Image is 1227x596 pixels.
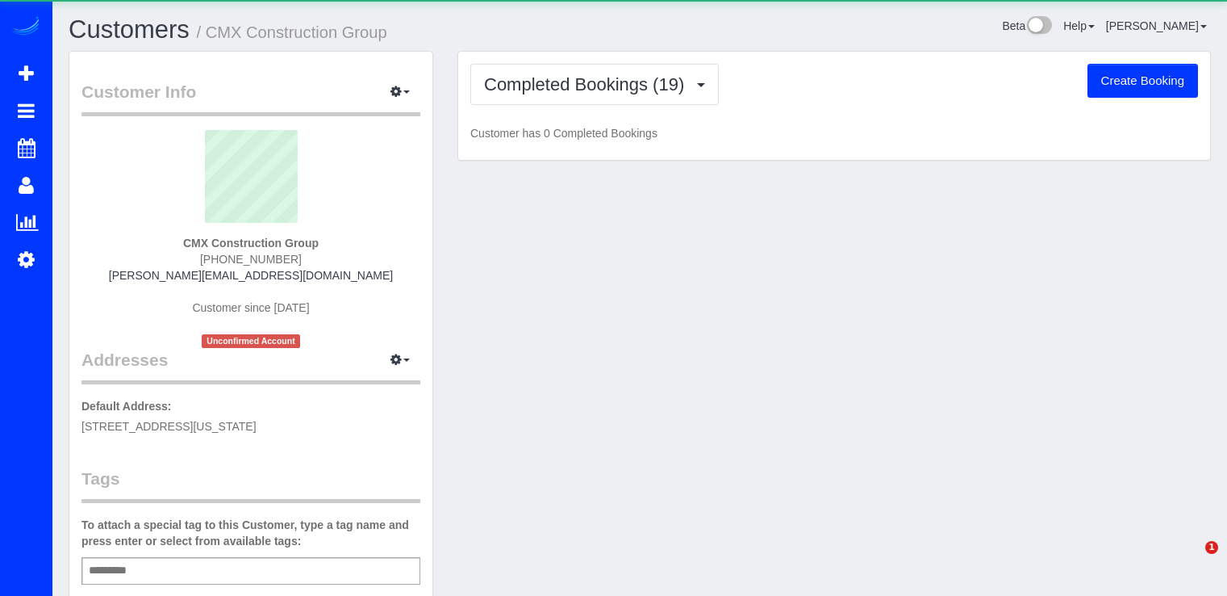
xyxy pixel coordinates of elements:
[202,334,300,348] span: Unconfirmed Account
[183,237,319,250] strong: CMX Construction Group
[1063,19,1095,32] a: Help
[1002,19,1052,32] a: Beta
[200,253,302,266] span: [PHONE_NUMBER]
[1106,19,1207,32] a: [PERSON_NAME]
[192,301,309,314] span: Customer since [DATE]
[1025,16,1052,37] img: New interface
[81,467,420,503] legend: Tags
[10,16,42,39] img: Automaid Logo
[1205,541,1218,554] span: 1
[197,23,387,41] small: / CMX Construction Group
[81,517,420,549] label: To attach a special tag to this Customer, type a tag name and press enter or select from availabl...
[81,80,420,116] legend: Customer Info
[470,125,1198,141] p: Customer has 0 Completed Bookings
[1172,541,1211,580] iframe: Intercom live chat
[81,398,172,414] label: Default Address:
[1087,64,1198,98] button: Create Booking
[81,420,257,433] span: [STREET_ADDRESS][US_STATE]
[470,64,719,105] button: Completed Bookings (19)
[69,15,190,44] a: Customers
[484,74,692,94] span: Completed Bookings (19)
[109,269,393,282] a: [PERSON_NAME][EMAIL_ADDRESS][DOMAIN_NAME]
